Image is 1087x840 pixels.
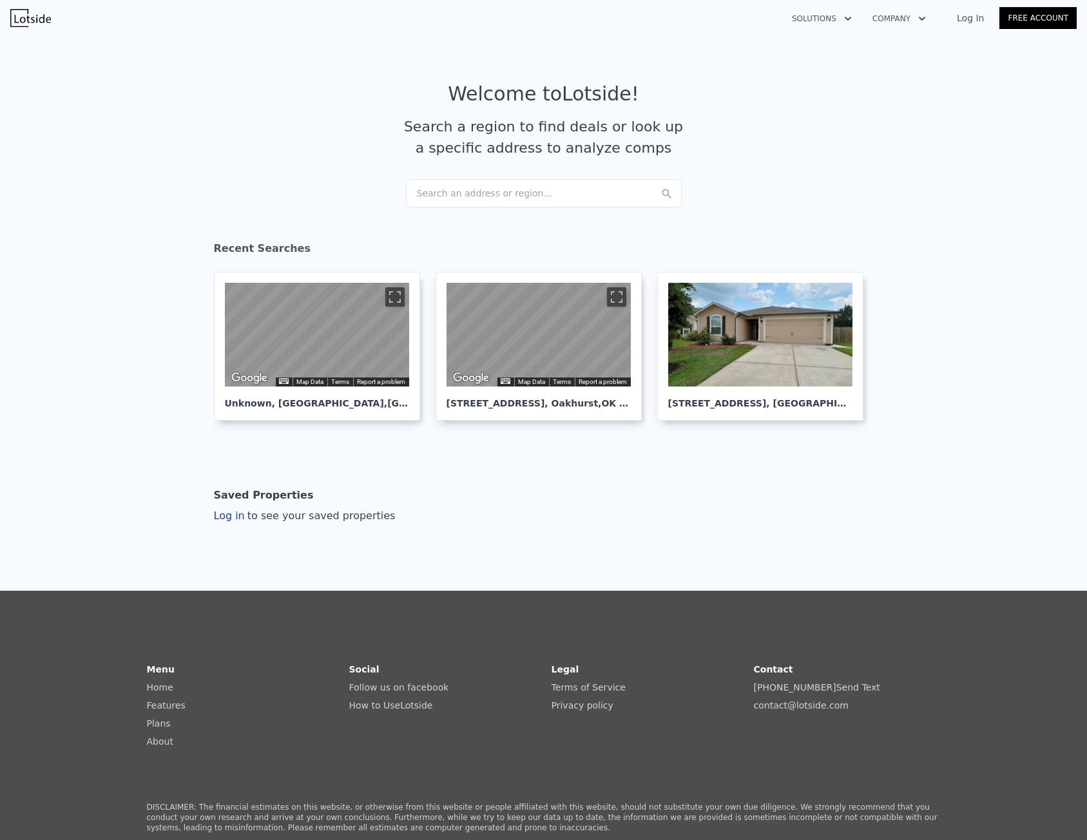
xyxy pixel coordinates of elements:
[147,736,173,747] a: About
[331,378,349,385] a: Terms (opens in new tab)
[447,387,631,410] div: [STREET_ADDRESS] , Oakhurst
[349,664,380,674] strong: Social
[399,116,688,158] div: Search a region to find deals or look up a specific address to analyze comps
[406,179,682,207] div: Search an address or region...
[862,7,936,30] button: Company
[357,378,405,385] a: Report a problem
[668,387,852,410] div: [STREET_ADDRESS] , [GEOGRAPHIC_DATA]
[607,287,626,307] button: Toggle fullscreen view
[447,283,631,387] div: Street View
[147,802,941,833] p: DISCLAIMER: The financial estimates on this website, or otherwise from this website or people aff...
[782,7,862,30] button: Solutions
[225,387,409,410] div: Unknown , [GEOGRAPHIC_DATA]
[754,682,836,692] a: [PHONE_NUMBER]
[147,682,173,692] a: Home
[385,287,405,307] button: Toggle fullscreen view
[214,508,396,524] div: Log in
[501,378,510,384] button: Keyboard shortcuts
[214,272,430,421] a: Map Unknown, [GEOGRAPHIC_DATA],[GEOGRAPHIC_DATA] 77449
[228,370,271,387] a: Open this area in Google Maps (opens a new window)
[214,482,314,508] div: Saved Properties
[836,682,880,692] a: Send Text
[518,377,545,387] button: Map Data
[579,378,627,385] a: Report a problem
[436,272,652,421] a: Map [STREET_ADDRESS], Oakhurst,OK 74132
[279,378,288,384] button: Keyboard shortcuts
[657,272,874,421] a: [STREET_ADDRESS], [GEOGRAPHIC_DATA]
[296,377,323,387] button: Map Data
[553,378,571,385] a: Terms (opens in new tab)
[552,682,626,692] a: Terms of Service
[225,283,409,387] div: Map
[245,510,396,522] span: to see your saved properties
[147,664,175,674] strong: Menu
[941,12,999,24] a: Log In
[147,700,186,711] a: Features
[447,283,631,387] div: Map
[147,718,171,729] a: Plans
[754,664,793,674] strong: Contact
[598,398,651,408] span: , OK 74132
[225,283,409,387] div: Street View
[999,7,1077,29] a: Free Account
[228,370,271,387] img: Google
[552,700,613,711] a: Privacy policy
[384,398,528,408] span: , [GEOGRAPHIC_DATA] 77449
[450,370,492,387] a: Open this area in Google Maps (opens a new window)
[552,664,579,674] strong: Legal
[10,9,51,27] img: Lotside
[349,682,449,692] a: Follow us on facebook
[754,700,849,711] a: contact@lotside.com
[450,370,492,387] img: Google
[349,700,433,711] a: How to UseLotside
[214,231,874,272] div: Recent Searches
[448,82,639,106] div: Welcome to Lotside !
